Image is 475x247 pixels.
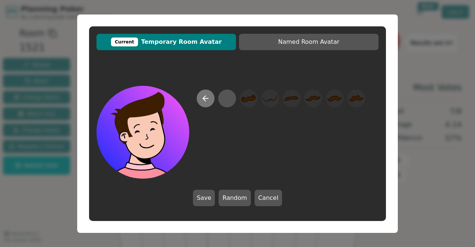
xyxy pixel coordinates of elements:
button: CurrentTemporary Room Avatar [96,34,236,50]
button: Random [219,190,250,206]
div: Current [111,38,138,46]
button: Cancel [255,190,282,206]
button: Named Room Avatar [239,34,379,50]
button: Save [193,190,215,206]
span: Temporary Room Avatar [100,38,232,46]
span: Named Room Avatar [243,38,375,46]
